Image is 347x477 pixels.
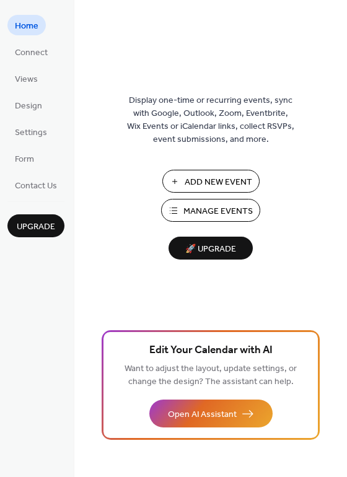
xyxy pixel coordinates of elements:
[185,176,252,189] span: Add New Event
[127,94,294,146] span: Display one-time or recurring events, sync with Google, Outlook, Zoom, Eventbrite, Wix Events or ...
[7,121,55,142] a: Settings
[161,199,260,222] button: Manage Events
[183,205,253,218] span: Manage Events
[7,15,46,35] a: Home
[176,241,245,258] span: 🚀 Upgrade
[125,361,297,390] span: Want to adjust the layout, update settings, or change the design? The assistant can help.
[15,126,47,139] span: Settings
[7,175,64,195] a: Contact Us
[15,153,34,166] span: Form
[7,68,45,89] a: Views
[15,73,38,86] span: Views
[7,214,64,237] button: Upgrade
[168,408,237,421] span: Open AI Assistant
[15,46,48,59] span: Connect
[15,180,57,193] span: Contact Us
[149,342,273,359] span: Edit Your Calendar with AI
[149,400,273,427] button: Open AI Assistant
[15,20,38,33] span: Home
[7,148,42,168] a: Form
[15,100,42,113] span: Design
[7,95,50,115] a: Design
[169,237,253,260] button: 🚀 Upgrade
[7,42,55,62] a: Connect
[162,170,260,193] button: Add New Event
[17,221,55,234] span: Upgrade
